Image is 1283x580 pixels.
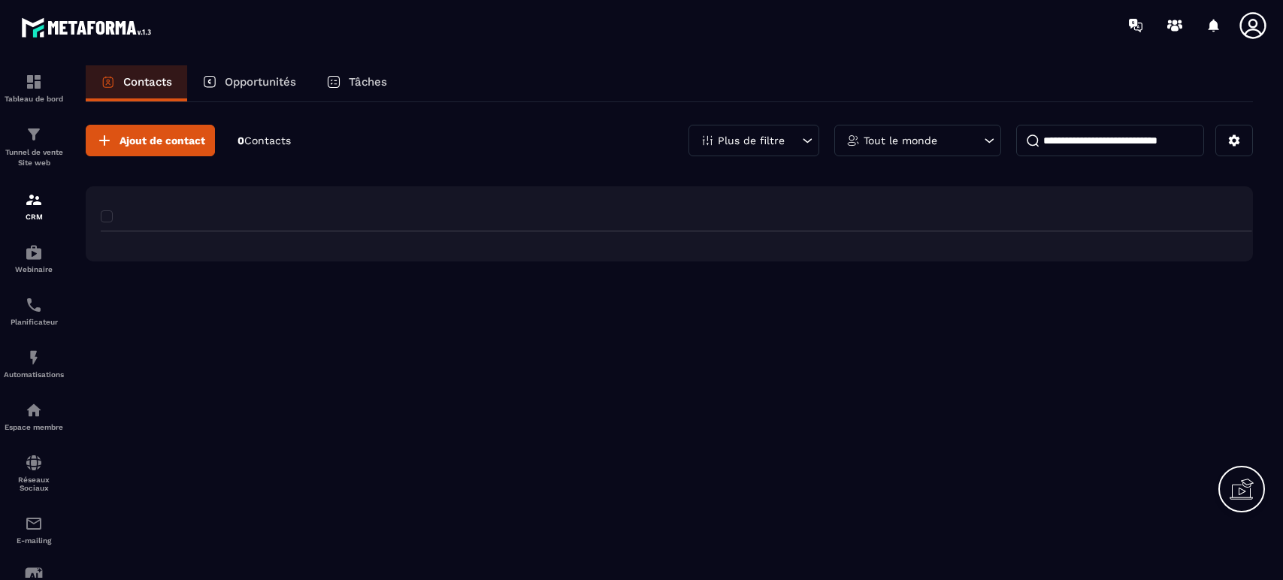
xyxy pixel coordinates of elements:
[4,337,64,390] a: automationsautomationsAutomatisations
[25,191,43,209] img: formation
[4,62,64,114] a: formationformationTableau de bord
[4,370,64,379] p: Automatisations
[25,125,43,143] img: formation
[244,134,291,147] span: Contacts
[187,65,311,101] a: Opportunités
[4,443,64,503] a: social-networksocial-networkRéseaux Sociaux
[238,134,291,148] p: 0
[4,232,64,285] a: automationsautomationsWebinaire
[25,349,43,367] img: automations
[25,454,43,472] img: social-network
[718,135,785,146] p: Plus de filtre
[25,243,43,261] img: automations
[123,75,172,89] p: Contacts
[4,503,64,556] a: emailemailE-mailing
[864,135,937,146] p: Tout le monde
[4,423,64,431] p: Espace membre
[4,213,64,221] p: CRM
[86,125,215,156] button: Ajout de contact
[4,536,64,545] p: E-mailing
[349,75,387,89] p: Tâches
[4,285,64,337] a: schedulerschedulerPlanificateur
[4,390,64,443] a: automationsautomationsEspace membre
[225,75,296,89] p: Opportunités
[25,296,43,314] img: scheduler
[25,401,43,419] img: automations
[4,265,64,273] p: Webinaire
[4,114,64,180] a: formationformationTunnel de vente Site web
[21,14,156,41] img: logo
[25,73,43,91] img: formation
[4,180,64,232] a: formationformationCRM
[120,133,205,148] span: Ajout de contact
[4,476,64,492] p: Réseaux Sociaux
[4,95,64,103] p: Tableau de bord
[25,515,43,533] img: email
[4,318,64,326] p: Planificateur
[86,65,187,101] a: Contacts
[311,65,402,101] a: Tâches
[4,147,64,168] p: Tunnel de vente Site web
